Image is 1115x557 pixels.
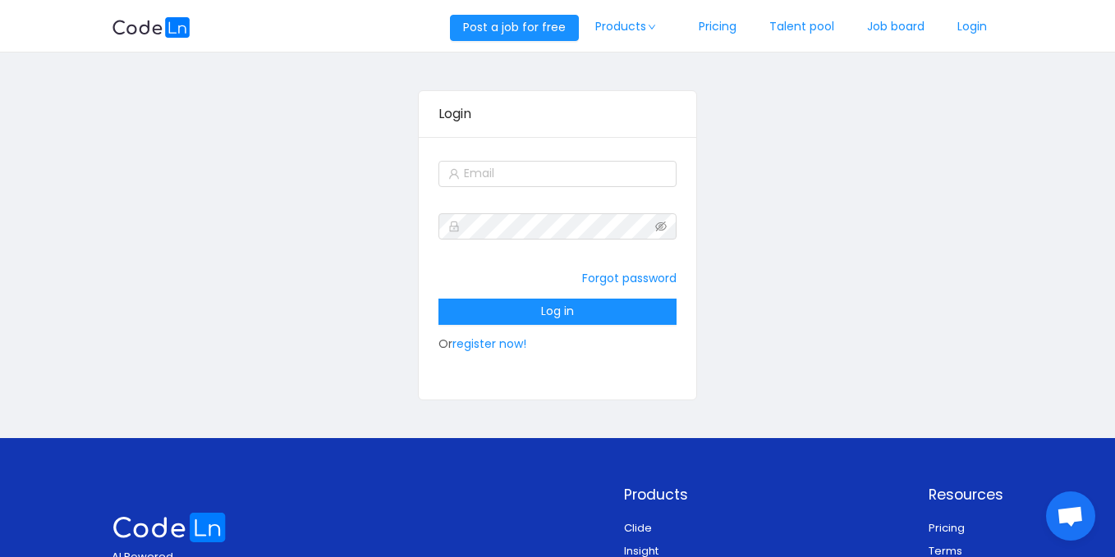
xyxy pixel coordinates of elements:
input: Email [438,161,677,187]
a: Forgot password [582,270,677,286]
div: Login [438,91,677,137]
a: Pricing [929,520,965,536]
a: register now! [452,336,526,352]
span: Or [438,303,677,352]
i: icon: down [647,23,657,31]
a: Clide [624,520,652,536]
img: logobg.f302741d.svg [112,17,190,38]
p: Products [624,484,741,505]
button: Log in [438,299,677,325]
i: icon: eye-invisible [655,221,667,232]
a: Post a job for free [450,19,579,35]
div: Open chat [1046,491,1095,541]
button: Post a job for free [450,15,579,41]
i: icon: lock [448,221,460,232]
img: logo [112,513,227,543]
i: icon: user [448,168,460,180]
p: Resources [929,484,1003,505]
